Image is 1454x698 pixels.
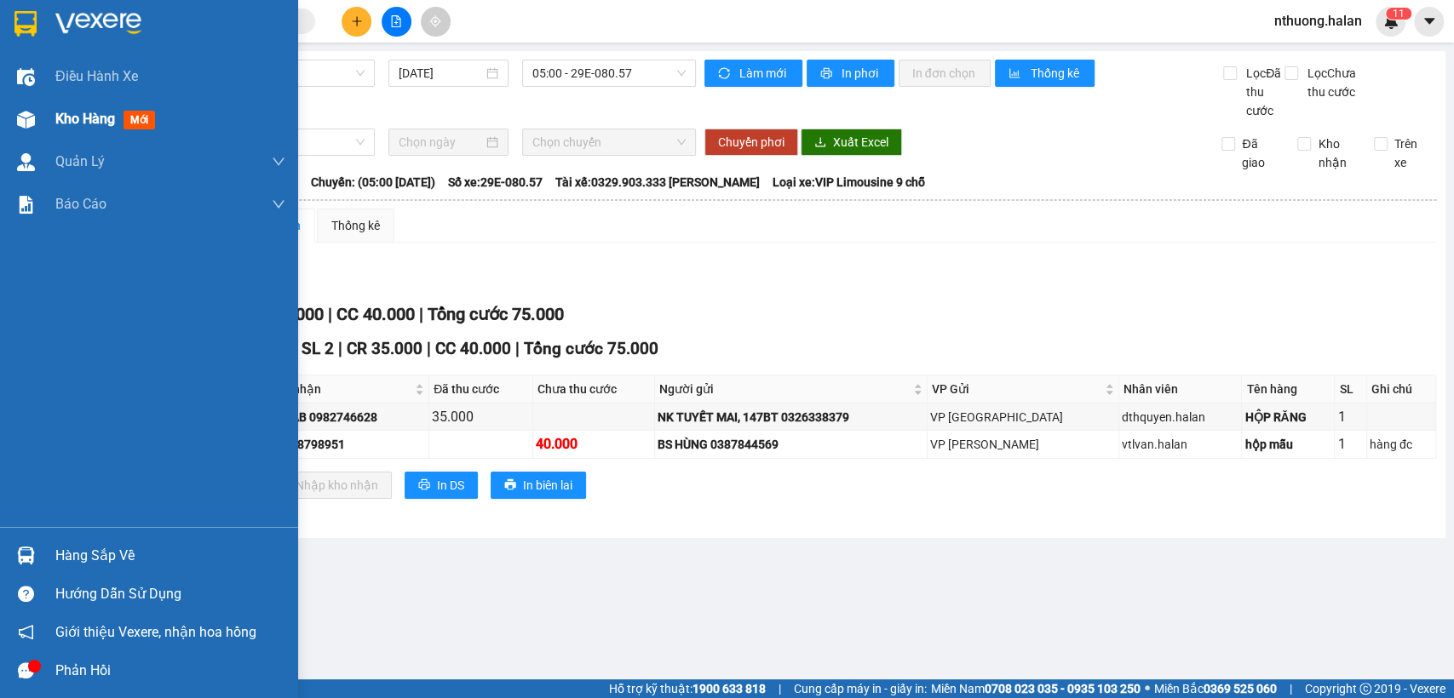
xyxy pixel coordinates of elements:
span: | [515,339,520,358]
button: printerIn biên lai [491,472,586,499]
div: 1 [1337,433,1363,455]
span: CC 40.000 [435,339,511,358]
span: plus [351,15,363,27]
span: question-circle [18,586,34,602]
th: SL [1335,375,1366,403]
button: downloadNhập kho nhận [263,472,392,499]
img: logo-vxr [14,11,37,37]
strong: 0708 023 035 - 0935 103 250 [985,682,1141,695]
span: message [18,662,34,678]
th: Ghi chú [1367,375,1436,403]
span: 1 [1399,8,1405,20]
button: plus [342,7,371,37]
div: VP [GEOGRAPHIC_DATA] [930,408,1116,426]
td: VP Hoàng Gia [928,431,1119,458]
span: download [814,136,826,150]
img: warehouse-icon [17,68,35,86]
span: In phơi [842,64,881,83]
span: | [427,339,431,358]
span: Kho nhận [1311,134,1360,172]
div: dthquyen.halan [1122,408,1239,426]
span: Điều hành xe [55,66,138,87]
div: Thống kê [331,216,380,235]
span: Đã giao [1235,134,1284,172]
div: vtlvan.halan [1122,435,1239,454]
button: printerIn phơi [807,60,894,87]
span: VP Gửi [932,380,1101,398]
span: mới [124,111,155,129]
span: Giới thiệu Vexere, nhận hoa hồng [55,621,256,643]
div: hộp mẫu [1244,435,1331,454]
span: Miền Nam [931,679,1141,698]
th: Tên hàng [1242,375,1335,403]
button: syncLàm mới [704,60,802,87]
span: notification [18,624,34,640]
div: NK TUYẾT MAI, 147BT 0326338379 [658,408,924,426]
div: HỘP RĂNG [1244,408,1331,426]
td: VP Bình Thuận [928,403,1119,431]
span: Tổng cước 75.000 [427,304,563,324]
div: BS HÙNG 0387844569 [658,435,924,454]
span: | [418,304,422,324]
span: nthuong.halan [1261,10,1376,31]
span: aim [429,15,441,27]
strong: 1900 633 818 [693,682,766,695]
span: Quản Lý [55,151,105,172]
span: | [327,304,331,324]
span: bar-chart [1009,67,1023,81]
span: printer [418,478,430,492]
div: OAI 0978798951 [255,435,426,454]
span: In DS [437,476,464,495]
span: | [338,339,342,358]
span: Tài xế: 0329.903.333 [PERSON_NAME] [555,173,760,192]
div: KHÁI LAB 0982746628 [255,408,426,426]
span: CC 40.000 [336,304,414,324]
img: solution-icon [17,196,35,214]
div: Phản hồi [55,658,285,684]
span: | [779,679,781,698]
div: hàng đc [1370,435,1433,454]
span: 05:00 - 29E-080.57 [532,60,685,86]
button: aim [421,7,451,37]
span: printer [820,67,835,81]
span: Chọn chuyến [532,129,685,155]
div: VP [PERSON_NAME] [930,435,1116,454]
button: In đơn chọn [899,60,991,87]
th: Chưa thu cước [533,375,655,403]
span: Miền Bắc [1154,679,1277,698]
button: downloadXuất Excel [801,129,902,156]
div: 1 [1337,406,1363,427]
span: Trên xe [1388,134,1437,172]
span: Thống kê [1030,64,1081,83]
span: sync [718,67,733,81]
span: Cung cấp máy in - giấy in: [794,679,927,698]
span: CR 35.000 [347,339,422,358]
div: Hàng sắp về [55,543,285,569]
span: Xuất Excel [833,133,888,152]
img: warehouse-icon [17,546,35,564]
span: Lọc Chưa thu cước [1301,64,1376,101]
button: file-add [382,7,411,37]
div: Hướng dẫn sử dụng [55,581,285,607]
span: down [272,197,285,211]
span: Người nhận [256,380,411,398]
span: copyright [1359,683,1371,695]
span: Kho hàng [55,111,115,127]
span: Loại xe: VIP Limousine 9 chỗ [773,173,925,192]
span: Lọc Đã thu cước [1239,64,1284,120]
span: Tổng cước 75.000 [524,339,658,358]
span: 1 [1393,8,1399,20]
img: warehouse-icon [17,111,35,129]
span: down [272,155,285,169]
span: Làm mới [739,64,789,83]
button: printerIn DS [405,472,478,499]
span: In biên lai [523,476,572,495]
span: Hỗ trợ kỹ thuật: [609,679,766,698]
span: printer [504,478,516,492]
span: Người gửi [659,380,910,398]
input: Chọn ngày [399,133,483,152]
strong: 0369 525 060 [1204,682,1277,695]
span: SL 2 [302,339,334,358]
span: caret-down [1422,14,1437,29]
span: Số xe: 29E-080.57 [448,173,543,192]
